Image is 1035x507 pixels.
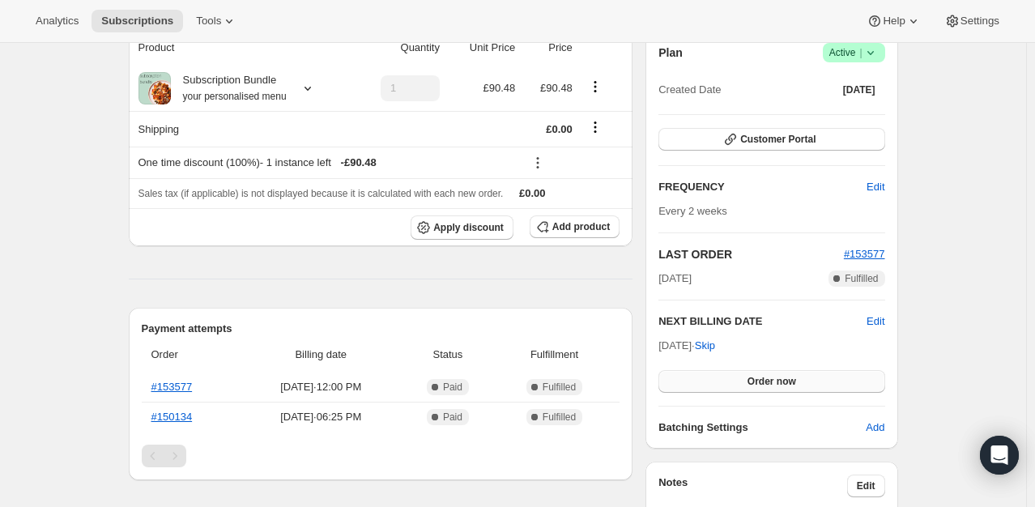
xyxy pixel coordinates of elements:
[582,78,608,96] button: Product actions
[171,72,287,104] div: Subscription Bundle
[747,375,796,388] span: Order now
[658,271,692,287] span: [DATE]
[658,179,867,195] h2: FREQUENCY
[867,179,884,195] span: Edit
[844,248,885,260] a: #153577
[658,313,867,330] h2: NEXT BILLING DATE
[101,15,173,28] span: Subscriptions
[433,221,504,234] span: Apply discount
[847,475,885,497] button: Edit
[540,82,573,94] span: £90.48
[445,30,520,66] th: Unit Price
[845,272,878,285] span: Fulfilled
[658,420,866,436] h6: Batching Settings
[685,333,725,359] button: Skip
[543,411,576,424] span: Fulfilled
[196,15,221,28] span: Tools
[859,46,862,59] span: |
[351,30,445,66] th: Quantity
[833,79,885,101] button: [DATE]
[142,445,620,467] nav: Pagination
[658,246,844,262] h2: LAST ORDER
[543,381,576,394] span: Fulfilled
[866,420,884,436] span: Add
[26,10,88,32] button: Analytics
[883,15,905,28] span: Help
[546,123,573,135] span: £0.00
[138,155,516,171] div: One time discount (100%) - 1 instance left
[341,155,377,171] span: - £90.48
[530,215,620,238] button: Add product
[857,174,894,200] button: Edit
[443,411,462,424] span: Paid
[658,45,683,61] h2: Plan
[499,347,610,363] span: Fulfillment
[843,83,875,96] span: [DATE]
[829,45,879,61] span: Active
[935,10,1009,32] button: Settings
[552,220,610,233] span: Add product
[857,10,931,32] button: Help
[411,215,513,240] button: Apply discount
[245,409,398,425] span: [DATE] · 06:25 PM
[856,415,894,441] button: Add
[245,347,398,363] span: Billing date
[980,436,1019,475] div: Open Intercom Messenger
[658,205,727,217] span: Every 2 weeks
[582,118,608,136] button: Shipping actions
[658,339,715,351] span: [DATE] ·
[519,187,546,199] span: £0.00
[142,337,241,373] th: Order
[695,338,715,354] span: Skip
[658,82,721,98] span: Created Date
[183,91,287,102] small: your personalised menu
[740,133,816,146] span: Customer Portal
[483,82,515,94] span: £90.48
[658,128,884,151] button: Customer Portal
[186,10,247,32] button: Tools
[142,321,620,337] h2: Payment attempts
[138,72,171,104] img: product img
[36,15,79,28] span: Analytics
[658,475,847,497] h3: Notes
[92,10,183,32] button: Subscriptions
[407,347,489,363] span: Status
[138,188,504,199] span: Sales tax (if applicable) is not displayed because it is calculated with each new order.
[658,370,884,393] button: Order now
[520,30,577,66] th: Price
[151,411,193,423] a: #150134
[129,111,351,147] th: Shipping
[960,15,999,28] span: Settings
[867,313,884,330] button: Edit
[857,479,875,492] span: Edit
[443,381,462,394] span: Paid
[245,379,398,395] span: [DATE] · 12:00 PM
[129,30,351,66] th: Product
[151,381,193,393] a: #153577
[844,246,885,262] button: #153577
